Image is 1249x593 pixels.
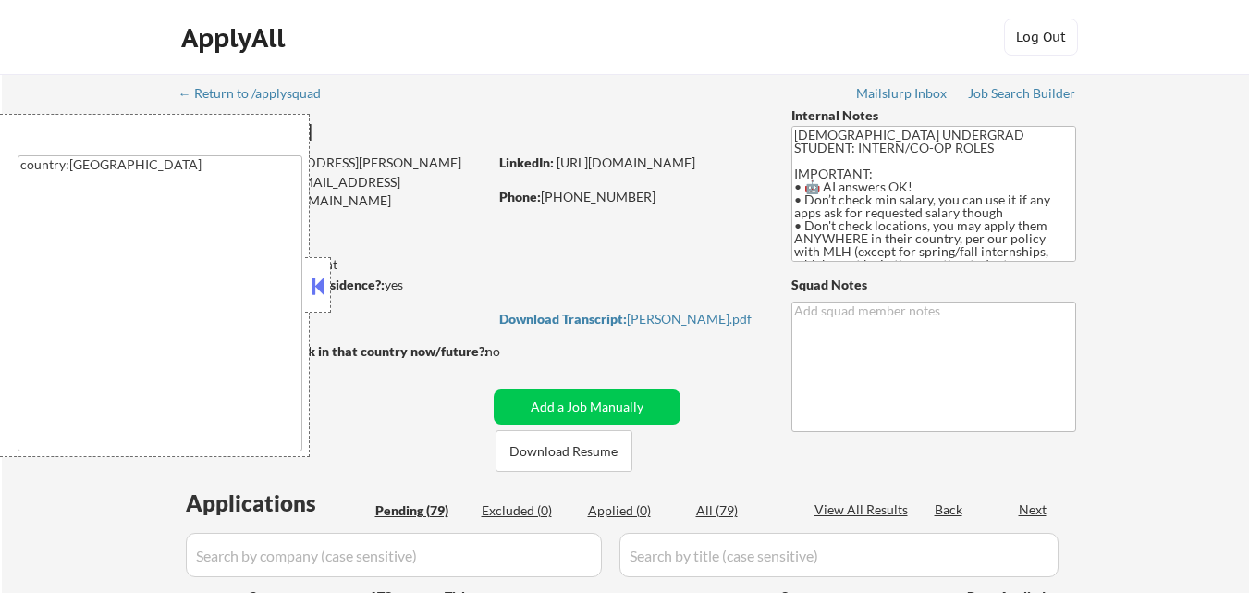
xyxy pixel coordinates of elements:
[968,86,1076,105] a: Job Search Builder
[186,533,602,577] input: Search by company (case sensitive)
[499,188,761,206] div: [PHONE_NUMBER]
[181,22,290,54] div: ApplyAll
[856,87,949,100] div: Mailslurp Inbox
[791,276,1076,294] div: Squad Notes
[485,342,538,361] div: no
[181,173,487,209] div: [EMAIL_ADDRESS][PERSON_NAME][DOMAIN_NAME]
[968,87,1076,100] div: Job Search Builder
[375,501,468,520] div: Pending (79)
[1019,500,1048,519] div: Next
[935,500,964,519] div: Back
[856,86,949,105] a: Mailslurp Inbox
[181,154,487,190] div: [EMAIL_ADDRESS][PERSON_NAME][DOMAIN_NAME]
[499,154,554,170] strong: LinkedIn:
[499,312,756,339] a: Download Transcript:[PERSON_NAME].pdf
[496,430,632,472] button: Download Resume
[499,313,756,326] div: [PERSON_NAME].pdf
[482,501,574,520] div: Excluded (0)
[588,501,680,520] div: Applied (0)
[499,311,627,327] strong: Download Transcript:
[791,106,1076,125] div: Internal Notes
[180,343,488,359] strong: Will need Visa to work in that country now/future?:
[178,87,338,100] div: ← Return to /applysquad
[619,533,1059,577] input: Search by title (case sensitive)
[499,189,541,204] strong: Phone:
[696,501,789,520] div: All (79)
[179,255,487,274] div: 0 sent / 200 bought
[180,120,560,143] div: [PERSON_NAME]
[814,500,913,519] div: View All Results
[178,86,338,105] a: ← Return to /applysquad
[1004,19,1078,56] button: Log Out
[557,154,695,170] a: [URL][DOMAIN_NAME]
[494,389,680,425] button: Add a Job Manually
[186,492,369,514] div: Applications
